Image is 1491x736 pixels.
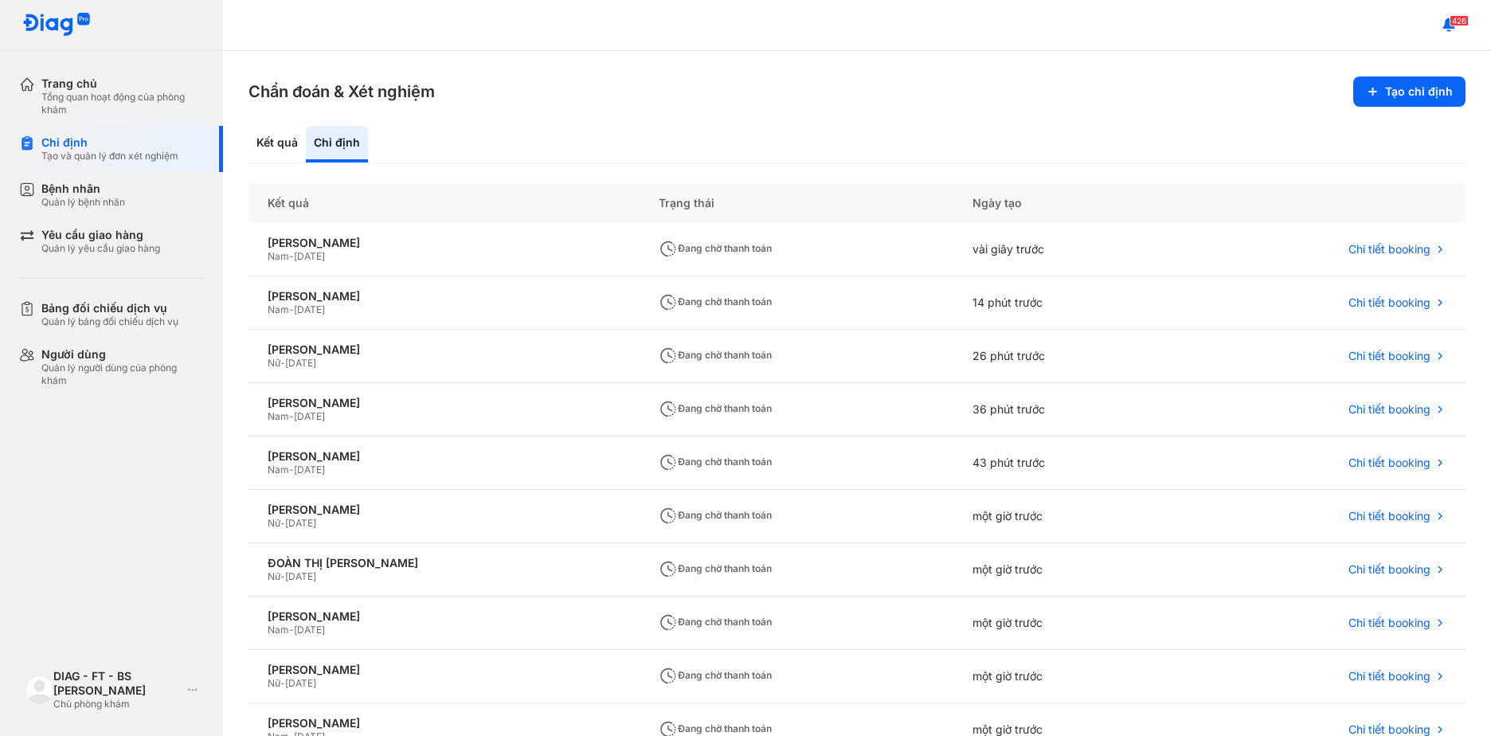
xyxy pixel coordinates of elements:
div: [PERSON_NAME] [268,716,620,730]
span: Nam [268,624,289,636]
div: Chỉ định [306,126,368,162]
button: Tạo chỉ định [1353,76,1466,107]
div: một giờ trước [953,490,1183,543]
img: logo [25,675,53,703]
div: Ngày tạo [953,183,1183,223]
div: một giờ trước [953,543,1183,597]
div: một giờ trước [953,597,1183,650]
img: logo [22,13,91,37]
span: - [289,303,294,315]
span: Chi tiết booking [1348,562,1430,577]
span: [DATE] [294,410,325,422]
span: Nam [268,303,289,315]
div: [PERSON_NAME] [268,663,620,677]
div: [PERSON_NAME] [268,449,620,464]
div: Chỉ định [41,135,178,150]
span: - [289,250,294,262]
span: - [289,410,294,422]
div: Quản lý yêu cầu giao hàng [41,242,160,255]
span: - [280,570,285,582]
div: [PERSON_NAME] [268,343,620,357]
div: ĐOÀN THỊ [PERSON_NAME] [268,556,620,570]
span: - [289,464,294,476]
span: Chi tiết booking [1348,402,1430,417]
div: Quản lý người dùng của phòng khám [41,362,204,387]
span: Đang chờ thanh toán [659,562,772,574]
span: Chi tiết booking [1348,616,1430,630]
div: Kết quả [248,183,640,223]
span: [DATE] [285,517,316,529]
span: Đang chờ thanh toán [659,402,772,414]
span: [DATE] [294,624,325,636]
div: [PERSON_NAME] [268,503,620,517]
span: Đang chờ thanh toán [659,616,772,628]
span: Đang chờ thanh toán [659,296,772,307]
span: Đang chờ thanh toán [659,349,772,361]
div: Người dùng [41,347,204,362]
div: [PERSON_NAME] [268,289,620,303]
span: Đang chờ thanh toán [659,722,772,734]
span: Nữ [268,677,280,689]
div: 43 phút trước [953,437,1183,490]
span: Đang chờ thanh toán [659,669,772,681]
span: Đang chờ thanh toán [659,456,772,468]
span: Chi tiết booking [1348,296,1430,310]
span: [DATE] [294,303,325,315]
span: 426 [1450,15,1469,26]
div: Bảng đối chiếu dịch vụ [41,301,178,315]
div: Quản lý bệnh nhân [41,196,125,209]
span: - [280,517,285,529]
span: Chi tiết booking [1348,349,1430,363]
div: Tổng quan hoạt động của phòng khám [41,91,204,116]
div: DIAG - FT - BS [PERSON_NAME] [53,669,182,698]
span: - [280,677,285,689]
div: một giờ trước [953,650,1183,703]
span: Nữ [268,357,280,369]
div: [PERSON_NAME] [268,396,620,410]
div: Trang chủ [41,76,204,91]
span: [DATE] [285,357,316,369]
div: 26 phút trước [953,330,1183,383]
span: Nam [268,410,289,422]
div: [PERSON_NAME] [268,236,620,250]
div: Chủ phòng khám [53,698,182,711]
span: Nam [268,464,289,476]
div: Kết quả [248,126,306,162]
span: Chi tiết booking [1348,456,1430,470]
div: Quản lý bảng đối chiếu dịch vụ [41,315,178,328]
div: 36 phút trước [953,383,1183,437]
span: Đang chờ thanh toán [659,242,772,254]
span: - [280,357,285,369]
span: Nam [268,250,289,262]
div: Trạng thái [640,183,953,223]
div: Yêu cầu giao hàng [41,228,160,242]
div: Tạo và quản lý đơn xét nghiệm [41,150,178,162]
span: Nữ [268,570,280,582]
span: Đang chờ thanh toán [659,509,772,521]
span: [DATE] [285,677,316,689]
span: Chi tiết booking [1348,242,1430,256]
span: [DATE] [285,570,316,582]
div: 14 phút trước [953,276,1183,330]
h3: Chẩn đoán & Xét nghiệm [248,80,435,103]
span: Chi tiết booking [1348,669,1430,683]
span: - [289,624,294,636]
span: Nữ [268,517,280,529]
span: [DATE] [294,250,325,262]
span: Chi tiết booking [1348,509,1430,523]
div: [PERSON_NAME] [268,609,620,624]
div: Bệnh nhân [41,182,125,196]
div: vài giây trước [953,223,1183,276]
span: [DATE] [294,464,325,476]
